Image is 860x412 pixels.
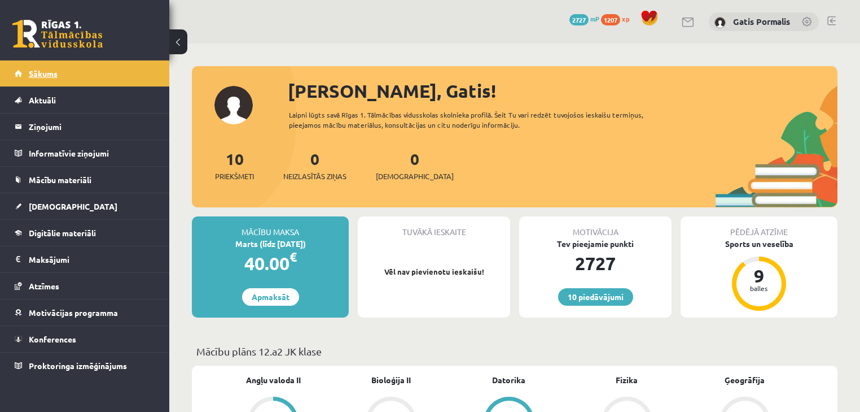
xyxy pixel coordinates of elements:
span: 1207 [601,14,620,25]
a: Aktuāli [15,87,155,113]
a: 10Priekšmeti [215,149,254,182]
div: 9 [742,267,776,285]
p: Vēl nav pievienotu ieskaišu! [363,266,504,277]
a: 2727 mP [569,14,599,23]
p: Mācību plāns 12.a2 JK klase [196,344,833,359]
a: Digitālie materiāli [15,220,155,246]
div: Mācību maksa [192,216,349,238]
a: Atzīmes [15,273,155,299]
div: Tev pieejamie punkti [519,238,672,250]
span: [DEMOGRAPHIC_DATA] [376,171,454,182]
span: Digitālie materiāli [29,228,96,238]
a: Sākums [15,60,155,86]
a: 0[DEMOGRAPHIC_DATA] [376,149,454,182]
span: [DEMOGRAPHIC_DATA] [29,201,117,211]
div: 40.00 [192,250,349,277]
legend: Informatīvie ziņojumi [29,140,155,166]
span: mP [590,14,599,23]
a: Ziņojumi [15,114,155,140]
div: Sports un veselība [681,238,837,250]
span: Mācību materiāli [29,175,91,185]
a: Rīgas 1. Tālmācības vidusskola [12,20,103,48]
a: Bioloģija II [371,374,411,386]
legend: Maksājumi [29,246,155,272]
a: 10 piedāvājumi [558,288,633,306]
span: Aktuāli [29,95,56,105]
a: 0Neizlasītās ziņas [283,149,346,182]
a: 1207 xp [601,14,635,23]
div: balles [742,285,776,292]
a: Fizika [616,374,638,386]
div: Pēdējā atzīme [681,216,837,238]
div: Tuvākā ieskaite [358,216,510,238]
a: Maksājumi [15,246,155,272]
span: Sākums [29,68,58,79]
span: Priekšmeti [215,171,254,182]
span: Konferences [29,334,76,344]
span: Motivācijas programma [29,307,118,318]
a: Mācību materiāli [15,167,155,193]
a: Apmaksāt [242,288,299,306]
span: Neizlasītās ziņas [283,171,346,182]
div: Motivācija [519,216,672,238]
div: [PERSON_NAME], Gatis! [288,77,837,105]
span: 2727 [569,14,589,25]
a: Konferences [15,326,155,352]
span: Proktoringa izmēģinājums [29,361,127,371]
span: Atzīmes [29,281,59,291]
a: Gatis Pormalis [733,16,790,27]
a: Angļu valoda II [246,374,301,386]
div: Laipni lūgts savā Rīgas 1. Tālmācības vidusskolas skolnieka profilā. Šeit Tu vari redzēt tuvojošo... [289,110,676,130]
img: Gatis Pormalis [714,17,726,28]
div: Marts (līdz [DATE]) [192,238,349,250]
a: Informatīvie ziņojumi [15,140,155,166]
legend: Ziņojumi [29,114,155,140]
div: 2727 [519,250,672,277]
span: € [289,249,297,265]
a: Motivācijas programma [15,300,155,326]
a: Datorika [492,374,525,386]
a: Proktoringa izmēģinājums [15,353,155,379]
a: Sports un veselība 9 balles [681,238,837,313]
span: xp [622,14,629,23]
a: Ģeogrāfija [725,374,765,386]
a: [DEMOGRAPHIC_DATA] [15,193,155,219]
